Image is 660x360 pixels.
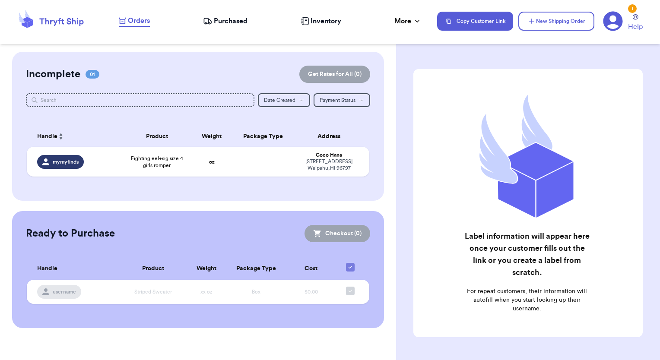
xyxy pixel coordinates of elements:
[299,152,359,158] div: Coco Hana
[26,227,115,240] h2: Ready to Purchase
[294,126,370,147] th: Address
[320,98,355,103] span: Payment Status
[86,70,99,79] span: 01
[26,93,255,107] input: Search
[200,289,213,294] span: xx oz
[463,287,591,313] p: For repeat customers, their information will autofill when you start looking up their username.
[37,132,57,141] span: Handle
[628,14,643,32] a: Help
[305,289,318,294] span: $0.00
[394,16,422,26] div: More
[628,4,637,13] div: 1
[209,159,215,164] strong: oz
[186,258,226,280] th: Weight
[134,289,172,294] span: Striped Sweater
[603,11,623,31] a: 1
[57,131,64,142] button: Sort ascending
[232,126,294,147] th: Package Type
[123,126,191,147] th: Product
[305,225,370,242] button: Checkout (0)
[128,155,186,169] span: Fighting eel+sig size 4 girls romper
[311,16,341,26] span: Inventory
[518,12,594,31] button: New Shipping Order
[299,66,370,83] button: Get Rates for All (0)
[53,288,76,295] span: username
[286,258,336,280] th: Cost
[314,93,370,107] button: Payment Status
[258,93,310,107] button: Date Created
[119,16,150,27] a: Orders
[301,16,341,26] a: Inventory
[437,12,513,31] button: Copy Customer Link
[128,16,150,26] span: Orders
[252,289,260,294] span: Box
[37,264,57,273] span: Handle
[191,126,232,147] th: Weight
[26,67,80,81] h2: Incomplete
[203,16,247,26] a: Purchased
[264,98,295,103] span: Date Created
[628,22,643,32] span: Help
[120,258,186,280] th: Product
[214,16,247,26] span: Purchased
[53,158,79,165] span: mymyfinds
[299,158,359,171] div: [STREET_ADDRESS] Waipahu , HI 96797
[226,258,286,280] th: Package Type
[463,230,591,278] h2: Label information will appear here once your customer fills out the link or you create a label fr...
